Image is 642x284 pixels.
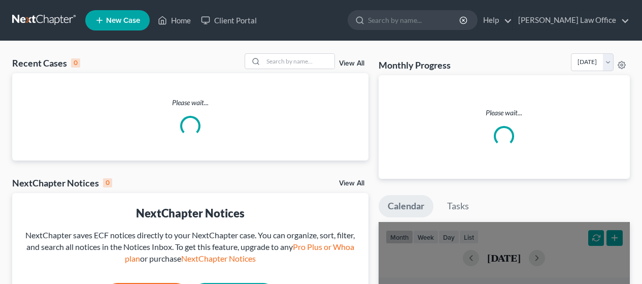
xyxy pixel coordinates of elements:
[153,11,196,29] a: Home
[513,11,629,29] a: [PERSON_NAME] Law Office
[181,254,256,263] a: NextChapter Notices
[339,60,364,67] a: View All
[379,59,451,71] h3: Monthly Progress
[379,195,433,217] a: Calendar
[196,11,262,29] a: Client Portal
[438,195,478,217] a: Tasks
[263,54,334,69] input: Search by name...
[339,180,364,187] a: View All
[103,178,112,187] div: 0
[12,57,80,69] div: Recent Cases
[12,98,368,108] p: Please wait...
[106,17,140,24] span: New Case
[478,11,512,29] a: Help
[20,205,360,221] div: NextChapter Notices
[12,177,112,189] div: NextChapter Notices
[20,230,360,265] div: NextChapter saves ECF notices directly to your NextChapter case. You can organize, sort, filter, ...
[387,108,622,118] p: Please wait...
[71,58,80,68] div: 0
[125,242,354,263] a: Pro Plus or Whoa plan
[368,11,461,29] input: Search by name...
